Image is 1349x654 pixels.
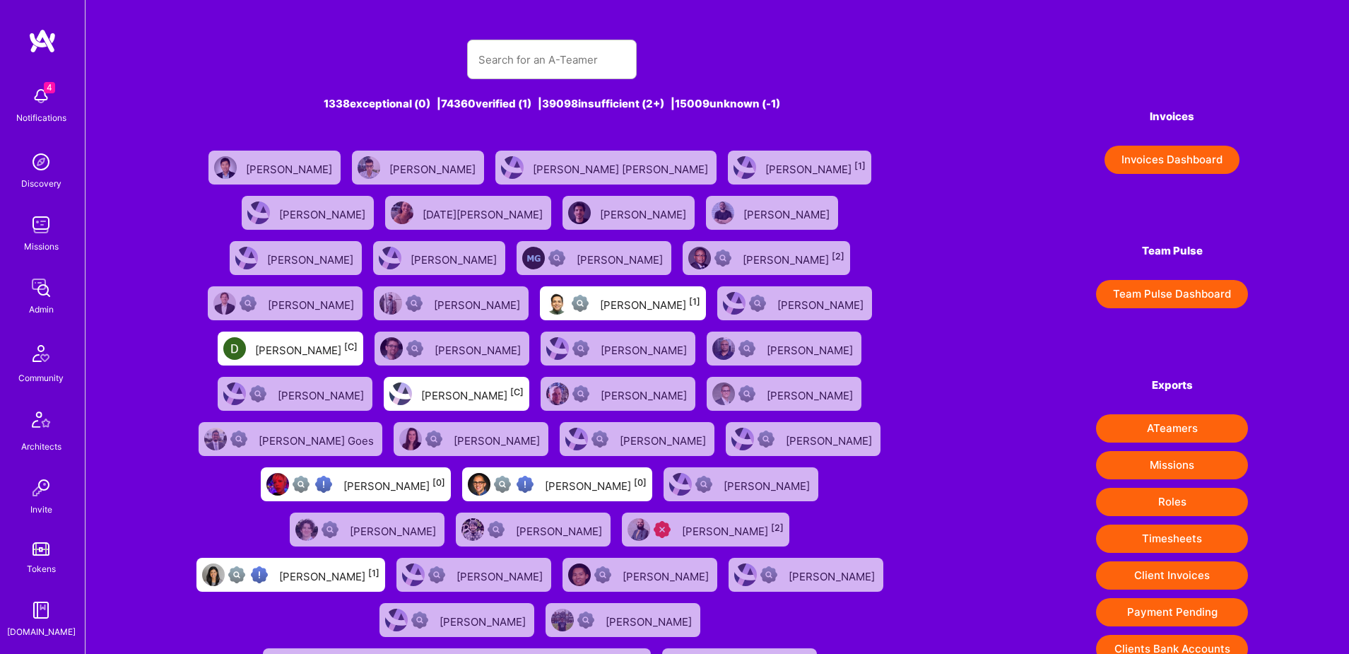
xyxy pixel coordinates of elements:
[688,247,711,269] img: User Avatar
[731,428,754,450] img: User Avatar
[214,156,237,179] img: User Avatar
[27,474,55,502] img: Invite
[677,235,856,281] a: User AvatarNot Scrubbed[PERSON_NAME][2]
[24,405,58,439] img: Architects
[367,235,511,281] a: User Avatar[PERSON_NAME]
[456,462,658,507] a: User AvatarNot fully vettedHigh Potential User[PERSON_NAME][0]
[760,566,777,583] img: Not Scrubbed
[434,294,523,313] div: [PERSON_NAME]
[771,522,784,533] sup: [2]
[27,82,55,110] img: bell
[279,204,368,222] div: [PERSON_NAME]
[411,249,500,267] div: [PERSON_NAME]
[21,176,61,191] div: Discovery
[379,190,557,235] a: User Avatar[DATE][PERSON_NAME]
[701,326,867,371] a: User AvatarNot Scrubbed[PERSON_NAME]
[27,211,55,239] img: teamwork
[1096,525,1248,553] button: Timesheets
[738,385,755,402] img: Not Scrubbed
[193,416,388,462] a: User AvatarNot Scrubbed[PERSON_NAME] Goes
[572,295,589,312] img: Not Scrubbed
[411,612,428,629] img: Not Scrubbed
[213,292,236,315] img: User Avatar
[546,383,569,405] img: User Avatar
[278,385,367,403] div: [PERSON_NAME]
[44,82,55,93] span: 4
[406,340,423,357] img: Not Scrubbed
[577,612,594,629] img: Not Scrubbed
[712,281,878,326] a: User AvatarNot Scrubbed[PERSON_NAME]
[236,190,379,235] a: User Avatar[PERSON_NAME]
[1096,280,1248,308] a: Team Pulse Dashboard
[511,235,677,281] a: User AvatarNot Scrubbed[PERSON_NAME]
[669,473,692,496] img: User Avatar
[1096,379,1248,392] h4: Exports
[33,542,49,556] img: tokens
[488,521,505,538] img: Not Scrubbed
[212,326,369,371] a: User Avatar[PERSON_NAME][C]
[734,564,757,586] img: User Avatar
[535,326,701,371] a: User AvatarNot Scrubbed[PERSON_NAME]
[368,281,534,326] a: User AvatarNot Scrubbed[PERSON_NAME]
[267,249,356,267] div: [PERSON_NAME]
[268,294,357,313] div: [PERSON_NAME]
[344,341,358,352] sup: [C]
[854,160,866,171] sup: [1]
[743,249,844,267] div: [PERSON_NAME]
[27,561,56,576] div: Tokens
[279,566,379,584] div: [PERSON_NAME]
[572,340,589,357] img: Not Scrubbed
[187,96,917,111] div: 1338 exceptional (0) | 74360 verified (1) | 39098 insufficient (2+) | 15009 unknown (-1)
[600,294,700,313] div: [PERSON_NAME]
[389,158,478,177] div: [PERSON_NAME]
[24,337,58,370] img: Community
[1096,414,1248,443] button: ATeamers
[654,521,671,538] img: Unqualified
[494,476,511,493] img: Not fully vetted
[284,507,450,552] a: User AvatarNot Scrubbed[PERSON_NAME]
[402,564,425,586] img: User Avatar
[565,428,588,450] img: User Avatar
[689,296,700,307] sup: [1]
[450,507,616,552] a: User AvatarNot Scrubbed[PERSON_NAME]
[738,340,755,357] img: Not Scrubbed
[712,383,735,405] img: User Avatar
[546,292,568,315] img: User Avatar
[601,339,690,358] div: [PERSON_NAME]
[251,566,268,583] img: High Potential User
[1096,146,1248,174] a: Invoices Dashboard
[27,148,55,176] img: discovery
[628,518,650,541] img: User Avatar
[425,431,442,448] img: Not Scrubbed
[16,110,66,125] div: Notifications
[734,156,756,179] img: User Avatar
[600,204,689,222] div: [PERSON_NAME]
[777,294,866,313] div: [PERSON_NAME]
[399,428,422,450] img: User Avatar
[369,326,535,371] a: User AvatarNot Scrubbed[PERSON_NAME]
[468,473,490,496] img: User Avatar
[1096,488,1248,516] button: Roles
[765,158,866,177] div: [PERSON_NAME]
[712,202,734,224] img: User Avatar
[749,295,766,312] img: Not Scrubbed
[634,477,647,488] sup: [0]
[259,430,377,448] div: [PERSON_NAME] Goes
[568,564,591,586] img: User Avatar
[723,552,889,597] a: User AvatarNot Scrubbed[PERSON_NAME]
[266,473,289,496] img: User Avatar
[191,552,391,597] a: User AvatarNot fully vettedHigh Potential User[PERSON_NAME][1]
[723,292,746,315] img: User Avatar
[720,416,886,462] a: User AvatarNot Scrubbed[PERSON_NAME]
[374,597,540,643] a: User AvatarNot Scrubbed[PERSON_NAME]
[616,507,795,552] a: User AvatarUnqualified[PERSON_NAME][2]
[510,387,524,397] sup: [C]
[343,475,445,494] div: [PERSON_NAME]
[255,462,456,507] a: User AvatarNot fully vettedHigh Potential User[PERSON_NAME][0]
[501,156,524,179] img: User Avatar
[21,439,61,454] div: Architects
[456,566,546,584] div: [PERSON_NAME]
[540,597,706,643] a: User AvatarNot Scrubbed[PERSON_NAME]
[389,383,412,405] img: User Avatar
[591,431,608,448] img: Not Scrubbed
